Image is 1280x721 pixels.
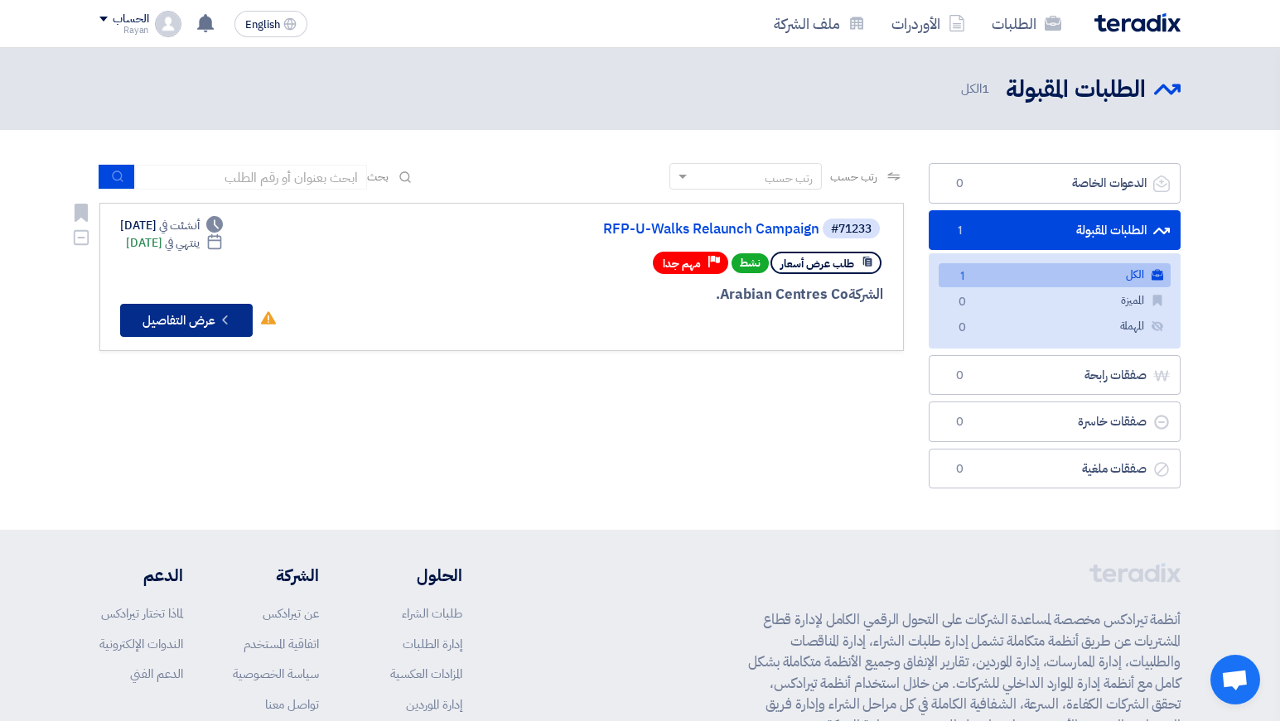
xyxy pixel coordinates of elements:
div: الحساب [113,12,148,26]
a: الطلبات [978,4,1075,43]
span: 0 [952,320,972,337]
a: المهملة [939,315,1171,339]
a: المميزة [939,289,1171,313]
a: صفقات ملغية0 [929,449,1181,489]
div: Arabian Centres Co. [485,284,883,305]
a: المزادات العكسية [390,665,462,683]
span: ينتهي في [165,234,199,252]
span: English [245,19,280,31]
span: 0 [949,175,969,192]
span: 0 [949,368,969,384]
div: [DATE] [126,234,223,252]
span: الشركة [848,284,884,305]
span: 0 [949,461,969,478]
span: الكل [961,79,993,99]
a: الندوات الإلكترونية [99,635,183,653]
a: اتفاقية المستخدم [244,635,319,653]
a: RFP-U-Walks Relaunch Campaign [488,222,819,237]
li: الشركة [233,563,319,588]
span: 0 [952,294,972,311]
a: الكل [939,263,1171,287]
a: لماذا تختار تيرادكس [101,604,183,622]
span: 1 [949,223,969,239]
a: الطلبات المقبولة1 [929,210,1181,251]
span: 0 [949,414,969,430]
img: Teradix logo [1094,13,1181,32]
button: عرض التفاصيل [120,304,253,337]
h2: الطلبات المقبولة [1006,74,1146,106]
a: إدارة الموردين [406,695,462,714]
div: Rayan [99,26,148,35]
a: صفقات رابحة0 [929,355,1181,396]
a: إدارة الطلبات [403,635,462,653]
a: عن تيرادكس [263,604,319,622]
a: سياسة الخصوصية [233,665,319,683]
li: الدعم [99,563,183,588]
span: رتب حسب [830,168,877,185]
span: أنشئت في [159,217,199,234]
li: الحلول [369,563,462,588]
input: ابحث بعنوان أو رقم الطلب [135,165,367,190]
span: طلب عرض أسعار [780,256,854,272]
span: 1 [952,268,972,286]
span: بحث [367,168,389,185]
a: طلبات الشراء [402,604,462,622]
a: تواصل معنا [265,695,319,714]
span: مهم جدا [663,256,701,272]
a: الأوردرات [878,4,978,43]
span: نشط [732,253,769,273]
a: الدعم الفني [130,665,183,683]
a: صفقات خاسرة0 [929,401,1181,442]
div: [DATE] [120,217,223,234]
img: profile_test.png [155,11,181,37]
span: 1 [982,79,989,98]
div: #71233 [831,224,872,235]
div: Open chat [1210,655,1260,704]
button: English [234,11,307,37]
a: الدعوات الخاصة0 [929,163,1181,204]
a: ملف الشركة [761,4,878,43]
div: رتب حسب [765,170,813,187]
